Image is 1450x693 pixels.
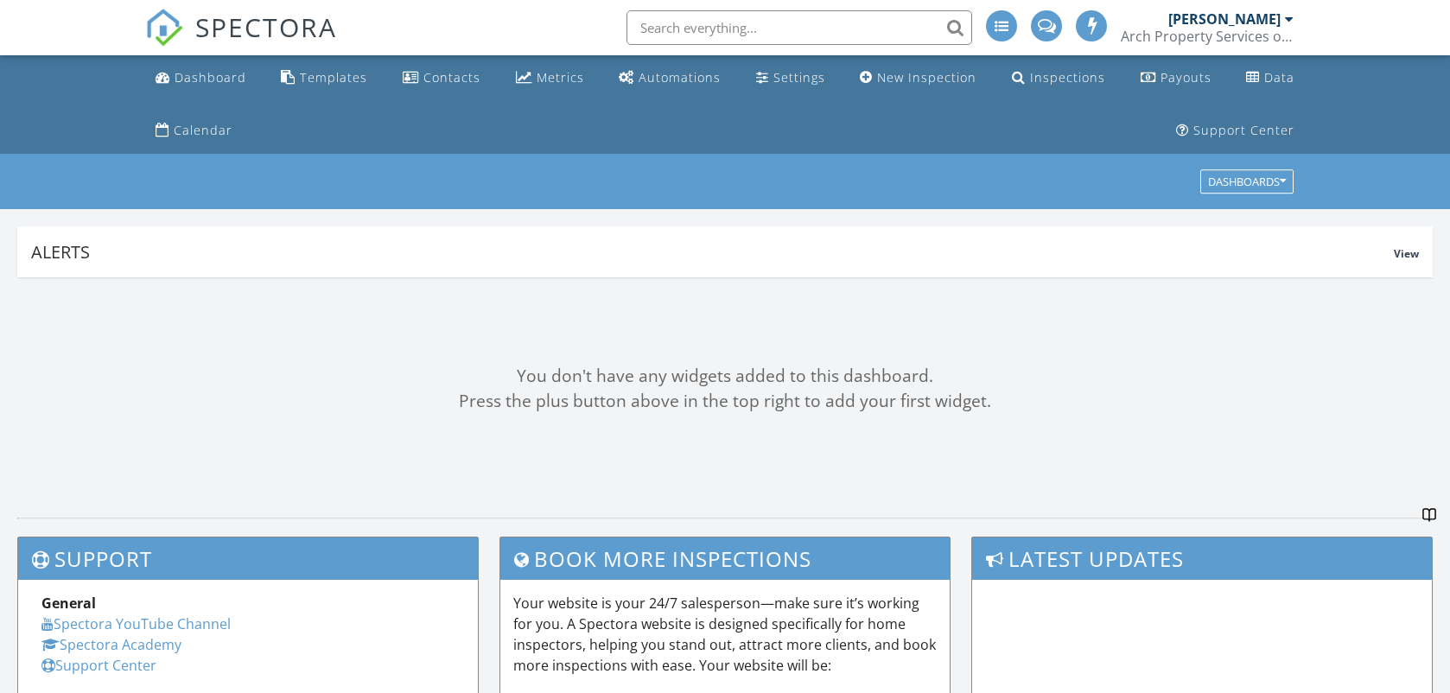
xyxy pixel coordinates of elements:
[18,537,478,580] h3: Support
[41,656,156,675] a: Support Center
[1030,69,1105,86] div: Inspections
[1169,115,1301,147] a: Support Center
[31,240,1394,264] div: Alerts
[149,62,253,94] a: Dashboard
[1394,246,1419,261] span: View
[1193,122,1294,138] div: Support Center
[1200,170,1294,194] button: Dashboards
[1239,62,1301,94] a: Data
[174,122,232,138] div: Calendar
[17,364,1433,389] div: You don't have any widgets added to this dashboard.
[300,69,367,86] div: Templates
[423,69,480,86] div: Contacts
[972,537,1432,580] h3: Latest Updates
[195,9,337,45] span: SPECTORA
[41,635,181,654] a: Spectora Academy
[41,614,231,633] a: Spectora YouTube Channel
[17,389,1433,414] div: Press the plus button above in the top right to add your first widget.
[396,62,487,94] a: Contacts
[145,23,337,60] a: SPECTORA
[877,69,976,86] div: New Inspection
[41,594,96,613] strong: General
[639,69,721,86] div: Automations
[175,69,246,86] div: Dashboard
[1134,62,1218,94] a: Payouts
[773,69,825,86] div: Settings
[1168,10,1281,28] div: [PERSON_NAME]
[274,62,374,94] a: Templates
[1161,69,1212,86] div: Payouts
[1121,28,1294,45] div: Arch Property Services of Virginia, LLC
[509,62,591,94] a: Metrics
[537,69,584,86] div: Metrics
[1264,69,1294,86] div: Data
[853,62,983,94] a: New Inspection
[145,9,183,47] img: The Best Home Inspection Software - Spectora
[612,62,728,94] a: Automations (Advanced)
[1208,176,1286,188] div: Dashboards
[500,537,950,580] h3: Book More Inspections
[149,115,239,147] a: Calendar
[626,10,972,45] input: Search everything...
[1005,62,1112,94] a: Inspections
[513,593,937,676] p: Your website is your 24/7 salesperson—make sure it’s working for you. A Spectora website is desig...
[749,62,832,94] a: Settings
